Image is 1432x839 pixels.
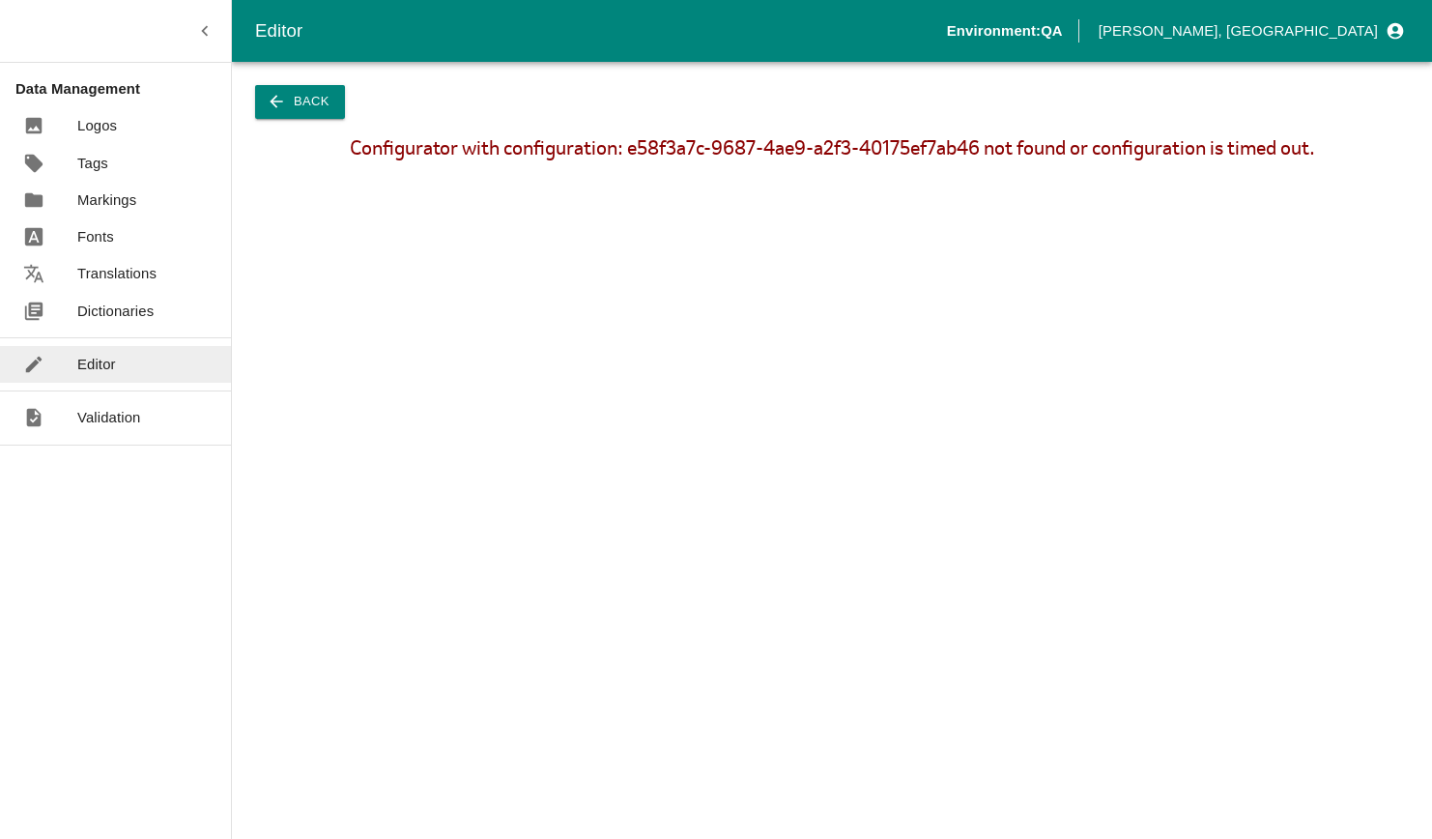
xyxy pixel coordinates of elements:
[947,20,1063,42] p: Environment: QA
[1091,14,1409,47] button: profile
[255,85,345,119] button: Back
[77,115,117,136] p: Logos
[1099,20,1378,42] p: [PERSON_NAME], [GEOGRAPHIC_DATA]
[255,16,947,45] div: Editor
[77,226,114,247] p: Fonts
[77,189,136,211] p: Markings
[77,301,154,322] p: Dictionaries
[15,78,231,100] p: Data Management
[251,137,1414,159] div: Configurator with configuration: e58f3a7c-9687-4ae9-a2f3-40175ef7ab46 not found or configuration ...
[77,263,157,284] p: Translations
[77,407,141,428] p: Validation
[77,153,108,174] p: Tags
[77,354,116,375] p: Editor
